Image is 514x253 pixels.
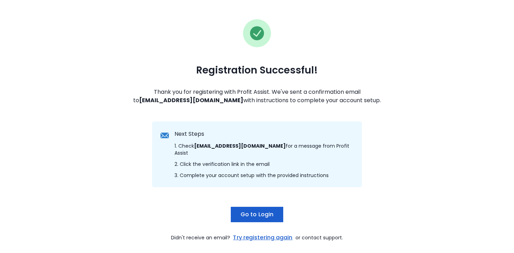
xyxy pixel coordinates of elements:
span: 3. Complete your account setup with the provided instructions [174,172,329,179]
span: Registration Successful! [196,64,318,77]
span: Didn't receive an email? or contact support. [171,233,343,242]
button: Go to Login [231,207,283,222]
strong: [EMAIL_ADDRESS][DOMAIN_NAME] [194,142,286,149]
span: Thank you for registering with Profit Assist. We've sent a confirmation email to with instruction... [128,88,386,105]
span: 1. Check for a message from Profit Assist [174,142,354,156]
span: Next Steps [174,130,204,138]
span: 2. Click the verification link in the email [174,161,270,168]
a: Try registering again [231,233,294,242]
strong: [EMAIL_ADDRESS][DOMAIN_NAME] [139,96,243,104]
span: Go to Login [241,210,273,219]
